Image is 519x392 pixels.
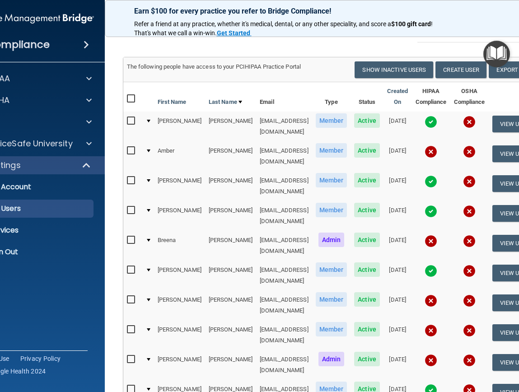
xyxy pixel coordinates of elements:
button: Open Resource Center [483,41,510,67]
td: [DATE] [383,350,412,380]
td: [PERSON_NAME] [154,290,205,320]
img: cross.ca9f0e7f.svg [463,294,476,307]
span: Active [354,173,380,187]
span: Active [354,322,380,336]
img: cross.ca9f0e7f.svg [425,235,437,247]
th: Status [351,82,383,112]
span: Member [316,292,347,307]
td: [PERSON_NAME] [154,261,205,290]
button: Create User [435,61,486,78]
a: Created On [387,86,408,107]
td: [PERSON_NAME] [154,320,205,350]
td: [PERSON_NAME] [205,141,256,171]
a: Get Started [217,29,252,37]
th: OSHA Compliance [450,82,489,112]
span: Member [316,173,347,187]
td: [PERSON_NAME] [154,112,205,141]
img: tick.e7d51cea.svg [425,116,437,128]
img: tick.e7d51cea.svg [425,205,437,218]
img: cross.ca9f0e7f.svg [425,294,437,307]
span: Active [354,262,380,277]
span: Active [354,352,380,366]
td: [EMAIL_ADDRESS][DOMAIN_NAME] [256,231,312,261]
td: [PERSON_NAME] [205,320,256,350]
img: cross.ca9f0e7f.svg [463,235,476,247]
td: [EMAIL_ADDRESS][DOMAIN_NAME] [256,201,312,231]
span: Member [316,113,347,128]
td: [PERSON_NAME] [154,201,205,231]
td: [DATE] [383,112,412,141]
img: cross.ca9f0e7f.svg [463,175,476,188]
td: [PERSON_NAME] [205,171,256,201]
td: [EMAIL_ADDRESS][DOMAIN_NAME] [256,320,312,350]
img: cross.ca9f0e7f.svg [425,324,437,337]
img: cross.ca9f0e7f.svg [425,145,437,158]
img: cross.ca9f0e7f.svg [463,116,476,128]
td: [EMAIL_ADDRESS][DOMAIN_NAME] [256,112,312,141]
th: HIPAA Compliance [412,82,450,112]
td: [DATE] [383,171,412,201]
th: Email [256,82,312,112]
span: Active [354,203,380,217]
span: ! That's what we call a win-win. [134,20,434,37]
p: Earn $100 for every practice you refer to Bridge Compliance! [134,7,450,15]
strong: Get Started [217,29,250,37]
img: cross.ca9f0e7f.svg [463,324,476,337]
button: Show Inactive Users [355,61,433,78]
td: [PERSON_NAME] [205,290,256,320]
td: [EMAIL_ADDRESS][DOMAIN_NAME] [256,350,312,380]
td: [PERSON_NAME] [205,112,256,141]
td: [DATE] [383,231,412,261]
td: [EMAIL_ADDRESS][DOMAIN_NAME] [256,290,312,320]
strong: $100 gift card [391,20,431,28]
span: Active [354,233,380,247]
td: [EMAIL_ADDRESS][DOMAIN_NAME] [256,141,312,171]
a: Privacy Policy [20,354,61,363]
img: tick.e7d51cea.svg [425,265,437,277]
span: Member [316,143,347,158]
span: Admin [318,233,345,247]
td: Amber [154,141,205,171]
td: [DATE] [383,261,412,290]
td: [PERSON_NAME] [154,350,205,380]
td: [DATE] [383,290,412,320]
span: Member [316,203,347,217]
span: Member [316,262,347,277]
td: [PERSON_NAME] [205,201,256,231]
td: [PERSON_NAME] [205,261,256,290]
img: cross.ca9f0e7f.svg [425,354,437,367]
th: Type [312,82,351,112]
td: [PERSON_NAME] [205,231,256,261]
img: cross.ca9f0e7f.svg [463,145,476,158]
td: [EMAIL_ADDRESS][DOMAIN_NAME] [256,261,312,290]
span: Active [354,292,380,307]
span: Admin [318,352,345,366]
td: [EMAIL_ADDRESS][DOMAIN_NAME] [256,171,312,201]
span: Active [354,113,380,128]
td: [DATE] [383,201,412,231]
span: Active [354,143,380,158]
td: [PERSON_NAME] [154,171,205,201]
a: Last Name [209,97,242,107]
td: Breena [154,231,205,261]
td: [PERSON_NAME] [205,350,256,380]
span: The following people have access to your PCIHIPAA Practice Portal [127,63,301,70]
img: cross.ca9f0e7f.svg [463,265,476,277]
img: cross.ca9f0e7f.svg [463,354,476,367]
a: First Name [158,97,187,107]
span: Refer a friend at any practice, whether it's medical, dental, or any other speciality, and score a [134,20,391,28]
img: tick.e7d51cea.svg [425,175,437,188]
span: Member [316,322,347,336]
img: cross.ca9f0e7f.svg [463,205,476,218]
td: [DATE] [383,320,412,350]
td: [DATE] [383,141,412,171]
